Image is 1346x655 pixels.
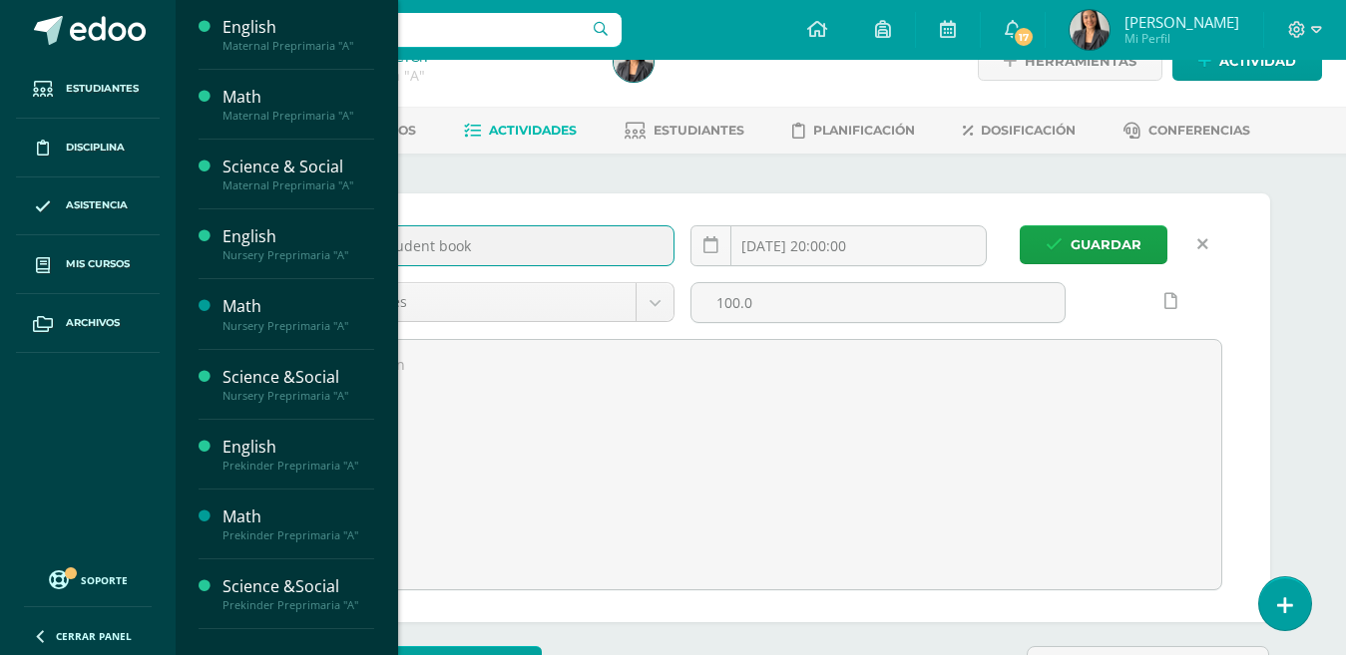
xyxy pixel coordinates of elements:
a: EnglishNursery Preprimaria "A" [223,225,374,262]
span: Herramientas [1025,43,1136,80]
a: Estudiantes [16,60,160,119]
input: Puntos máximos [691,283,1065,322]
input: Título [301,226,674,265]
div: Nursery Preprimaria "A" [223,248,374,262]
span: Estudiantes [66,81,139,97]
a: Soporte [24,565,152,592]
span: Archivos [66,315,120,331]
a: EnglishPrekinder Preprimaria "A" [223,436,374,473]
a: Dosificación [963,115,1076,147]
img: 15855d1b87c21bed4c6303a180247638.png [1070,10,1110,50]
a: Mis cursos [16,235,160,294]
div: English [223,16,374,39]
span: Estudiantes [654,123,744,138]
span: Conferencias [1148,123,1250,138]
div: Math [223,295,374,318]
div: Math [223,86,374,109]
span: [PERSON_NAME] [1124,12,1239,32]
div: Math [223,505,374,528]
div: Prekinder Preprimaria "A" [223,528,374,542]
div: Nursery Preprimaria "A" [223,319,374,333]
span: Asistencia [66,197,128,213]
a: Disciplina [16,119,160,177]
div: Prekinder Preprimaria 'A' [251,66,590,85]
span: Guardar [1071,226,1141,263]
span: Cerrar panel [56,629,132,643]
span: Planificación [813,123,915,138]
div: Science & Social [223,156,374,178]
div: Science &Social [223,366,374,389]
div: Maternal Preprimaria "A" [223,178,374,192]
input: Busca un usuario... [189,13,622,47]
button: Guardar [1020,225,1167,264]
a: MathNursery Preprimaria "A" [223,295,374,332]
a: Conferencias [1123,115,1250,147]
div: Nursery Preprimaria "A" [223,389,374,403]
span: Mi Perfil [1124,30,1239,47]
img: 15855d1b87c21bed4c6303a180247638.png [614,42,654,82]
span: Disciplina [66,140,125,156]
div: Maternal Preprimaria "A" [223,109,374,123]
input: Fecha de entrega [691,226,986,265]
span: Soporte [81,573,128,587]
span: Actividad [1219,43,1296,80]
a: EnglishMaternal Preprimaria "A" [223,16,374,53]
a: Estudiantes [625,115,744,147]
span: Actividades [489,123,577,138]
a: Archivos [16,294,160,353]
div: Prekinder Preprimaria "A" [223,459,374,473]
a: MathPrekinder Preprimaria "A" [223,505,374,542]
div: Maternal Preprimaria "A" [223,39,374,53]
a: Science & SocialMaternal Preprimaria "A" [223,156,374,192]
a: Actividades [464,115,577,147]
span: Mis cursos [66,256,130,272]
a: Planificación [792,115,915,147]
div: English [223,436,374,459]
a: MathMaternal Preprimaria "A" [223,86,374,123]
a: Asistencia [16,177,160,236]
div: Prekinder Preprimaria "A" [223,598,374,612]
span: Short quizzes [316,283,622,321]
div: Science &Social [223,575,374,598]
a: Short quizzes [301,283,674,321]
span: 17 [1013,26,1035,48]
div: English [223,225,374,248]
a: Science &SocialNursery Preprimaria "A" [223,366,374,403]
a: Actividad [1172,42,1322,81]
a: Herramientas [978,42,1162,81]
a: Science &SocialPrekinder Preprimaria "A" [223,575,374,612]
span: Dosificación [981,123,1076,138]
